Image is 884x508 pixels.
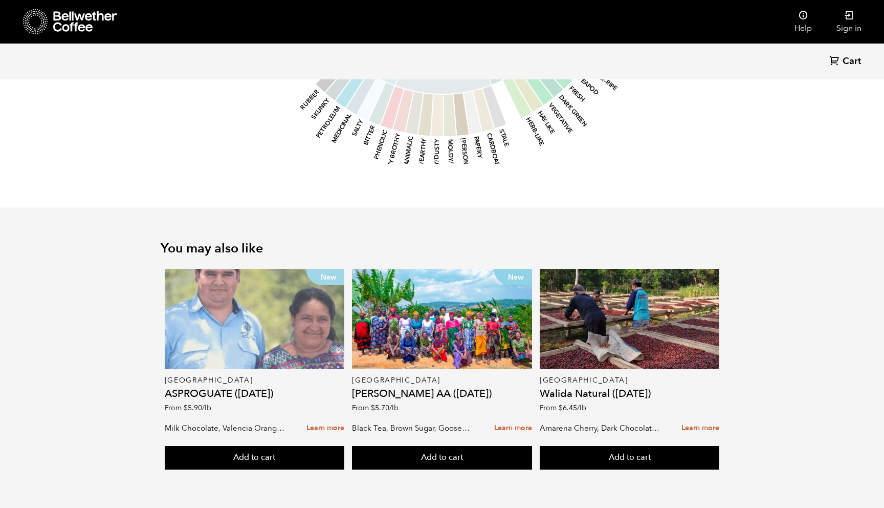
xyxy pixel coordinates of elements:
a: New [352,269,532,369]
p: Amarena Cherry, Dark Chocolate, Hibiscus [540,420,662,436]
h4: [PERSON_NAME] AA ([DATE]) [352,389,532,399]
span: /lb [389,403,399,413]
span: From [540,403,586,413]
bdi: 5.70 [371,403,399,413]
button: Add to cart [352,446,532,470]
span: /lb [202,403,211,413]
a: Learn more [306,417,344,439]
span: Cart [843,55,861,68]
h2: You may also like [161,241,723,256]
p: New [306,269,344,285]
p: [GEOGRAPHIC_DATA] [352,377,532,384]
span: /lb [577,403,586,413]
h4: ASPROGUATE ([DATE]) [165,389,345,399]
p: [GEOGRAPHIC_DATA] [540,377,720,384]
bdi: 5.90 [184,403,211,413]
button: Add to cart [165,446,345,470]
p: Black Tea, Brown Sugar, Gooseberry [352,420,474,436]
h4: Walida Natural ([DATE]) [540,389,720,399]
p: [GEOGRAPHIC_DATA] [165,377,345,384]
span: From [165,403,211,413]
span: $ [371,403,375,413]
p: New [494,269,532,285]
a: Cart [829,55,864,69]
a: New [165,269,345,369]
a: Learn more [494,417,532,439]
button: Add to cart [540,446,720,470]
p: Milk Chocolate, Valencia Orange, Agave [165,420,287,436]
bdi: 6.45 [559,403,586,413]
span: $ [559,403,563,413]
span: $ [184,403,188,413]
span: From [352,403,399,413]
a: Learn more [681,417,719,439]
